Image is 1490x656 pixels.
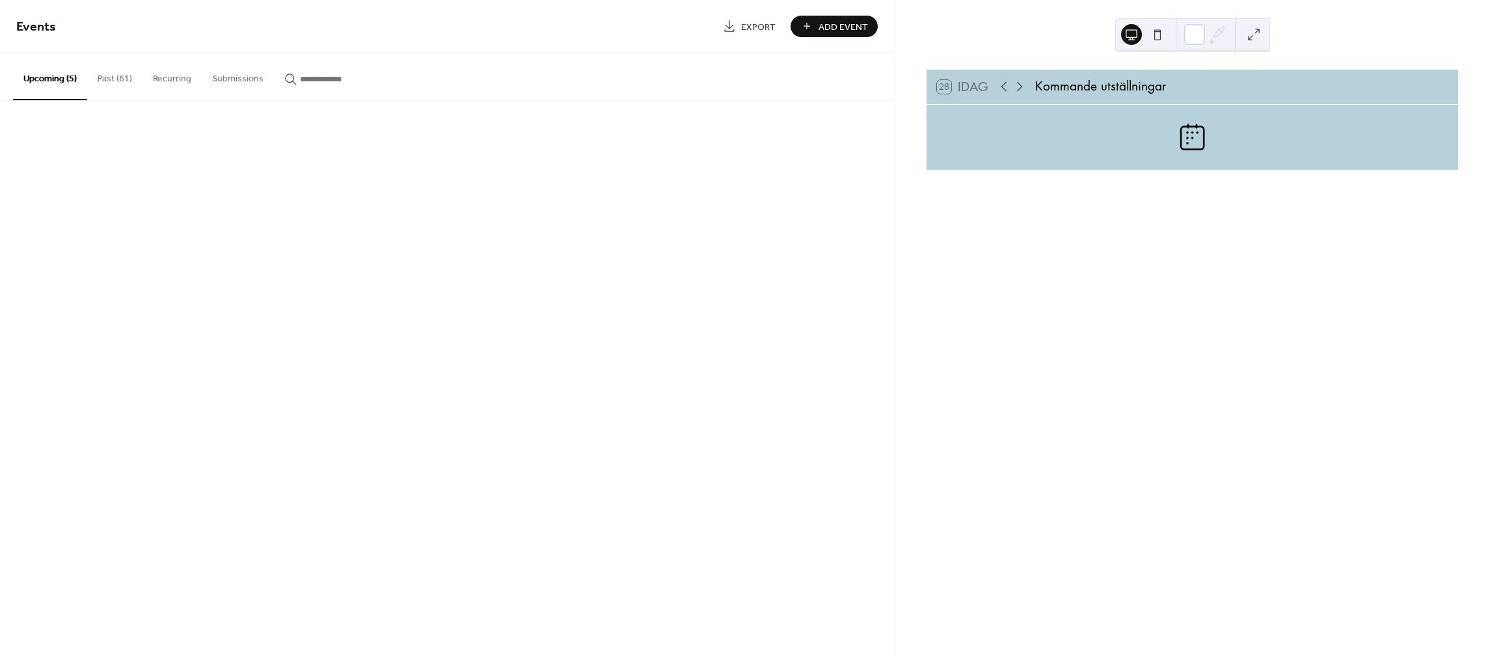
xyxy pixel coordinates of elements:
[713,16,785,37] a: Export
[87,53,142,99] button: Past (61)
[13,53,87,100] button: Upcoming (5)
[819,20,868,34] span: Add Event
[16,14,56,40] span: Events
[142,53,202,99] button: Recurring
[202,53,274,99] button: Submissions
[791,16,878,37] button: Add Event
[741,20,776,34] span: Export
[1035,77,1166,96] div: Kommande utställningar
